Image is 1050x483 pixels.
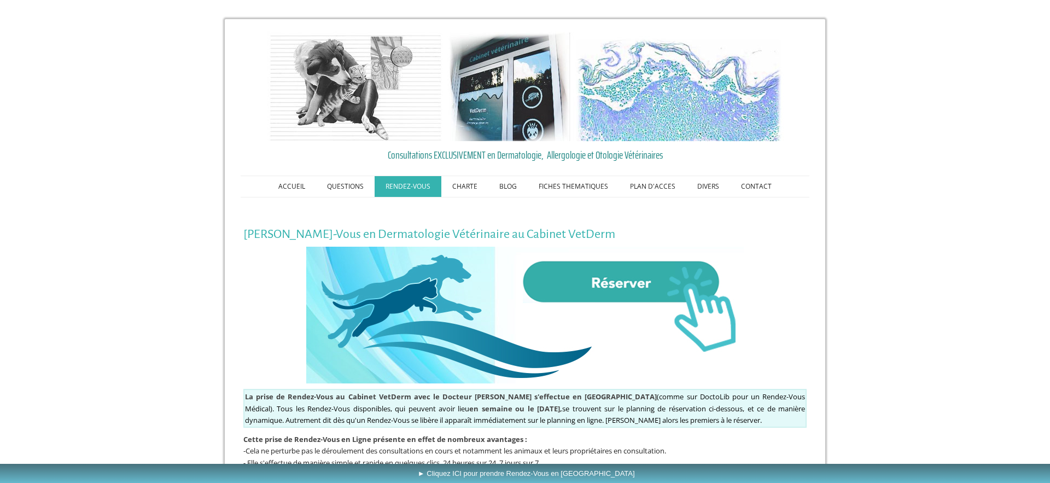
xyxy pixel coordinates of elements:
[619,176,686,197] a: PLAN D'ACCES
[245,392,684,401] span: (comme
[245,392,657,401] strong: La prise de Rendez-Vous au Cabinet VetDerm avec le Docteur [PERSON_NAME] s'effectue en [GEOGRAPHI...
[243,458,540,468] span: - Elle s'effectue de manière simple et rapide en quelques clics, 24 heures sur 24, 7 jours sur 7.
[418,469,635,478] span: ► Cliquez ICI pour prendre Rendez-Vous en [GEOGRAPHIC_DATA]
[686,176,730,197] a: DIVERS
[246,446,666,456] span: Cela ne perturbe pas le déroulement des consultations en cours et notamment les animaux et leurs ...
[243,228,807,241] h1: [PERSON_NAME]-Vous en Dermatologie Vétérinaire au Cabinet VetDerm
[267,176,316,197] a: ACCUEIL
[269,434,527,444] span: rise de Rendez-Vous en Ligne présente en effet de nombreux avantages :
[245,392,805,414] span: sur DoctoLib pour un Rendez-Vous Médical). Tous les Rendez-Vous disponibles, qui peuvent avoir lieu
[306,247,744,383] img: Rendez-Vous en Ligne au Cabinet VetDerm
[316,176,375,197] a: QUESTIONS
[243,434,527,444] span: Cette p
[243,446,246,456] span: -
[375,176,441,197] a: RENDEZ-VOUS
[528,176,619,197] a: FICHES THEMATIQUES
[441,176,488,197] a: CHARTE
[243,147,807,163] a: Consultations EXCLUSIVEMENT en Dermatologie, Allergologie et Otologie Vétérinaires
[488,176,528,197] a: BLOG
[469,404,562,414] span: en semaine ou le [DATE],
[730,176,783,197] a: CONTACT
